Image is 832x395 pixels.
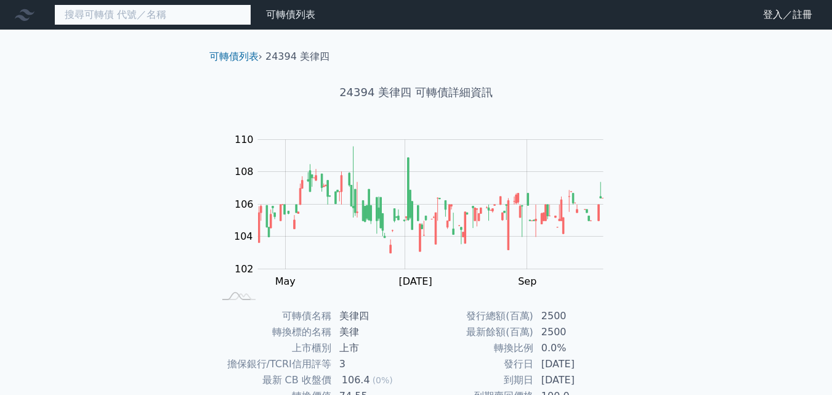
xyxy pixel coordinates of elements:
div: 106.4 [339,373,373,388]
td: 美律 [332,324,416,340]
td: 擔保銀行/TCRI信用評等 [214,356,332,372]
td: 上市 [332,340,416,356]
tspan: May [275,275,296,287]
a: 登入／註冊 [753,5,822,25]
td: 上市櫃別 [214,340,332,356]
tspan: 110 [235,134,254,145]
li: 24394 美律四 [265,49,329,64]
td: 轉換比例 [416,340,534,356]
td: 到期日 [416,372,534,388]
td: 最新 CB 收盤價 [214,372,332,388]
td: 0.0% [534,340,618,356]
li: › [209,49,262,64]
input: 搜尋可轉債 代號／名稱 [54,4,251,25]
td: 2500 [534,308,618,324]
td: [DATE] [534,356,618,372]
tspan: 104 [234,230,253,242]
td: 美律四 [332,308,416,324]
td: 2500 [534,324,618,340]
tspan: 106 [235,198,254,210]
tspan: Sep [518,275,536,287]
g: Chart [228,134,622,287]
span: (0%) [373,375,393,385]
td: 發行總額(百萬) [416,308,534,324]
td: 最新餘額(百萬) [416,324,534,340]
iframe: Chat Widget [770,336,832,395]
tspan: 108 [235,166,254,177]
div: 聊天小工具 [770,336,832,395]
td: 轉換標的名稱 [214,324,332,340]
a: 可轉債列表 [266,9,315,20]
h1: 24394 美律四 可轉債詳細資訊 [200,84,633,101]
td: 可轉債名稱 [214,308,332,324]
td: [DATE] [534,372,618,388]
td: 3 [332,356,416,372]
td: 發行日 [416,356,534,372]
tspan: 102 [235,263,254,275]
a: 可轉債列表 [209,51,259,62]
tspan: [DATE] [399,275,432,287]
